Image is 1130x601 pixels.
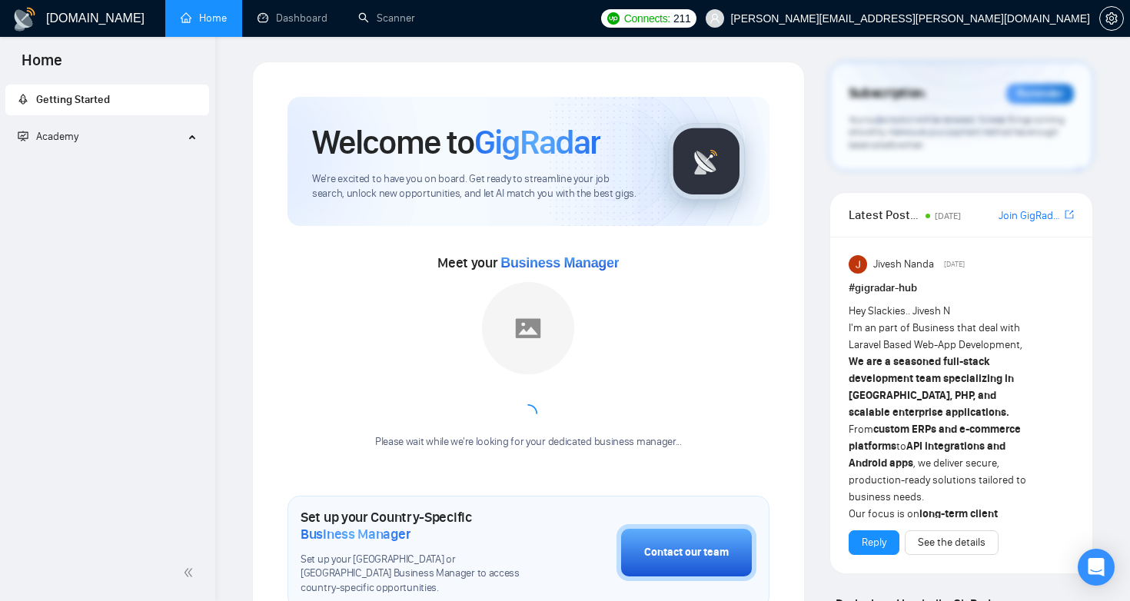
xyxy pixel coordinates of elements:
[849,530,899,555] button: Reply
[624,10,670,27] span: Connects:
[500,255,619,271] span: Business Manager
[258,12,327,25] a: dashboardDashboard
[517,402,540,425] span: loading
[944,257,965,271] span: [DATE]
[1006,84,1074,104] div: Reminder
[862,534,886,551] a: Reply
[849,255,867,274] img: Jivesh Nanda
[1065,208,1074,222] a: export
[5,85,209,115] li: Getting Started
[849,507,1017,554] strong: long-term client partnerships, reliable delivery, and growth-driven development
[312,121,600,163] h1: Welcome to
[1099,6,1124,31] button: setting
[181,12,227,25] a: homeHome
[9,49,75,81] span: Home
[999,208,1062,224] a: Join GigRadar Slack Community
[36,93,110,106] span: Getting Started
[301,526,410,543] span: Business Manager
[849,280,1074,297] h1: # gigradar-hub
[358,12,415,25] a: searchScanner
[918,534,985,551] a: See the details
[301,509,540,543] h1: Set up your Country-Specific
[873,256,934,273] span: Jivesh Nanda
[1099,12,1124,25] a: setting
[849,205,922,224] span: Latest Posts from the GigRadar Community
[849,81,925,107] span: Subscription
[905,530,999,555] button: See the details
[366,435,691,450] div: Please wait while we're looking for your dedicated business manager...
[301,553,540,596] span: Set up your [GEOGRAPHIC_DATA] or [GEOGRAPHIC_DATA] Business Manager to access country-specific op...
[617,524,756,581] button: Contact our team
[849,423,1021,453] strong: custom ERPs and e-commerce platforms
[644,544,729,561] div: Contact our team
[18,130,78,143] span: Academy
[183,565,198,580] span: double-left
[474,121,600,163] span: GigRadar
[482,282,574,374] img: placeholder.png
[18,131,28,141] span: fund-projection-screen
[849,114,1065,151] span: Your subscription will be renewed. To keep things running smoothly, make sure your payment method...
[1065,208,1074,221] span: export
[1078,549,1115,586] div: Open Intercom Messenger
[36,130,78,143] span: Academy
[935,211,961,221] span: [DATE]
[607,12,620,25] img: upwork-logo.png
[1100,12,1123,25] span: setting
[18,94,28,105] span: rocket
[312,172,643,201] span: We're excited to have you on board. Get ready to streamline your job search, unlock new opportuni...
[673,10,690,27] span: 211
[710,13,720,24] span: user
[849,440,1005,470] strong: API integrations and Android apps
[12,7,37,32] img: logo
[437,254,619,271] span: Meet your
[849,355,1014,419] strong: We are a seasoned full-stack development team specializing in [GEOGRAPHIC_DATA], PHP, and scalabl...
[668,123,745,200] img: gigradar-logo.png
